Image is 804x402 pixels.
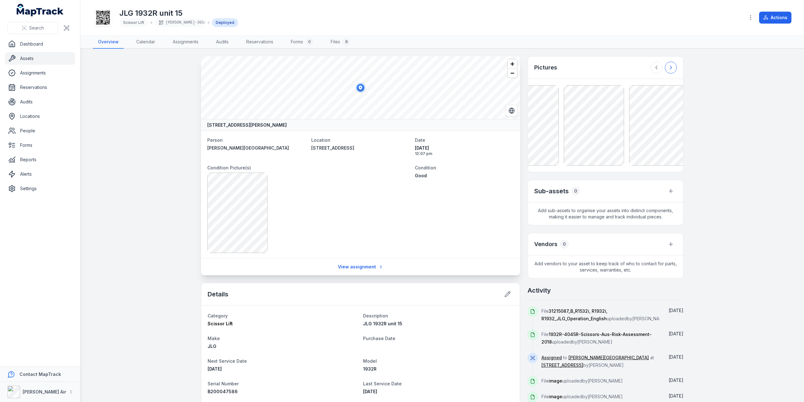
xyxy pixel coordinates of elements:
[560,240,569,249] div: 0
[207,122,287,128] strong: [STREET_ADDRESS][PERSON_NAME]
[306,38,313,46] div: 0
[5,96,75,108] a: Audits
[208,381,239,386] span: Serial Number
[207,137,223,143] span: Person
[549,394,562,399] span: image
[29,25,44,31] span: Search
[415,145,514,151] span: [DATE]
[5,52,75,65] a: Assets
[568,355,649,361] a: [PERSON_NAME][GEOGRAPHIC_DATA]
[541,378,623,383] span: File uploaded by [PERSON_NAME]
[8,22,58,34] button: Search
[669,354,683,360] span: [DATE]
[334,261,388,273] a: View assignment
[506,105,518,117] button: Switch to Satellite View
[541,332,652,344] span: File uploaded by [PERSON_NAME]
[5,124,75,137] a: People
[415,173,427,178] span: Good
[5,81,75,94] a: Reservations
[131,36,160,49] a: Calendar
[363,313,388,318] span: Description
[208,389,238,394] span: B200047586
[541,332,652,344] span: 1932R-4045R-Scissors-Aus-Risk-Assessment-2018
[208,313,228,318] span: Category
[669,354,683,360] time: 8/14/2025, 12:07:42 PM
[363,366,377,372] span: 1932R
[208,344,216,349] span: JLG
[212,18,238,27] div: Deployed
[415,145,514,156] time: 8/14/2025, 12:07:42 PM
[549,378,562,383] span: image
[541,362,583,368] a: [STREET_ADDRESS]
[311,137,330,143] span: Location
[93,36,124,49] a: Overview
[5,110,75,123] a: Locations
[363,336,395,341] span: Purchase Date
[343,38,350,46] div: 8
[311,145,410,151] a: [STREET_ADDRESS]
[208,366,222,372] span: [DATE]
[201,56,520,119] canvas: Map
[669,393,683,399] time: 8/14/2025, 12:05:09 PM
[5,139,75,151] a: Forms
[208,290,228,299] h2: Details
[5,38,75,50] a: Dashboard
[759,12,791,24] button: Actions
[541,308,667,321] span: File uploaded by [PERSON_NAME]
[415,137,425,143] span: Date
[286,36,318,49] a: Forms0
[326,36,355,49] a: Files8
[208,358,247,364] span: Next Service Date
[241,36,278,49] a: Reservations
[211,36,234,49] a: Audits
[123,20,144,25] span: Scissor Lift
[208,336,220,341] span: Make
[5,182,75,195] a: Settings
[541,355,654,368] span: to at by [PERSON_NAME]
[5,168,75,180] a: Alerts
[207,145,306,151] a: [PERSON_NAME][GEOGRAPHIC_DATA]
[363,358,377,364] span: Model
[155,18,205,27] div: [PERSON_NAME]-3014
[669,308,683,313] span: [DATE]
[415,151,514,156] span: 12:07 pm
[168,36,204,49] a: Assignments
[5,153,75,166] a: Reports
[5,67,75,79] a: Assignments
[311,145,354,151] span: [STREET_ADDRESS]
[528,256,683,278] span: Add vendors to your asset to keep track of who to contact for parts, services, warranties, etc.
[669,308,683,313] time: 8/15/2025, 11:49:25 AM
[669,331,683,336] time: 8/15/2025, 11:49:21 AM
[208,321,233,326] span: Scissor Lift
[19,372,61,377] strong: Contact MapTrack
[669,377,683,383] time: 8/14/2025, 12:05:09 PM
[541,308,607,321] span: 31215087_B_R1532i, R1932i, R1932_JLG_Operation_English
[363,389,377,394] time: 7/3/2025, 12:00:00 AM
[508,69,517,78] button: Zoom out
[363,381,402,386] span: Last Service Date
[534,240,557,249] h3: Vendors
[571,187,580,195] div: 0
[528,202,683,225] span: Add sub-assets to organise your assets into distinct components, making it easier to manage and t...
[207,165,251,170] span: Condition Picture(s)
[541,394,623,399] span: File uploaded by [PERSON_NAME]
[528,286,551,295] h2: Activity
[669,377,683,383] span: [DATE]
[534,187,569,195] h2: Sub-assets
[541,355,562,361] a: Assigned
[17,4,64,16] a: MapTrack
[119,8,238,18] h1: JLG 1932R unit 15
[508,59,517,69] button: Zoom in
[669,393,683,399] span: [DATE]
[363,389,377,394] span: [DATE]
[23,389,66,394] strong: [PERSON_NAME] Air
[669,331,683,336] span: [DATE]
[208,366,222,372] time: 10/3/2025, 12:00:00 AM
[415,165,436,170] span: Condition
[534,63,557,72] h3: Pictures
[363,321,402,326] span: JLG 1932R unit 15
